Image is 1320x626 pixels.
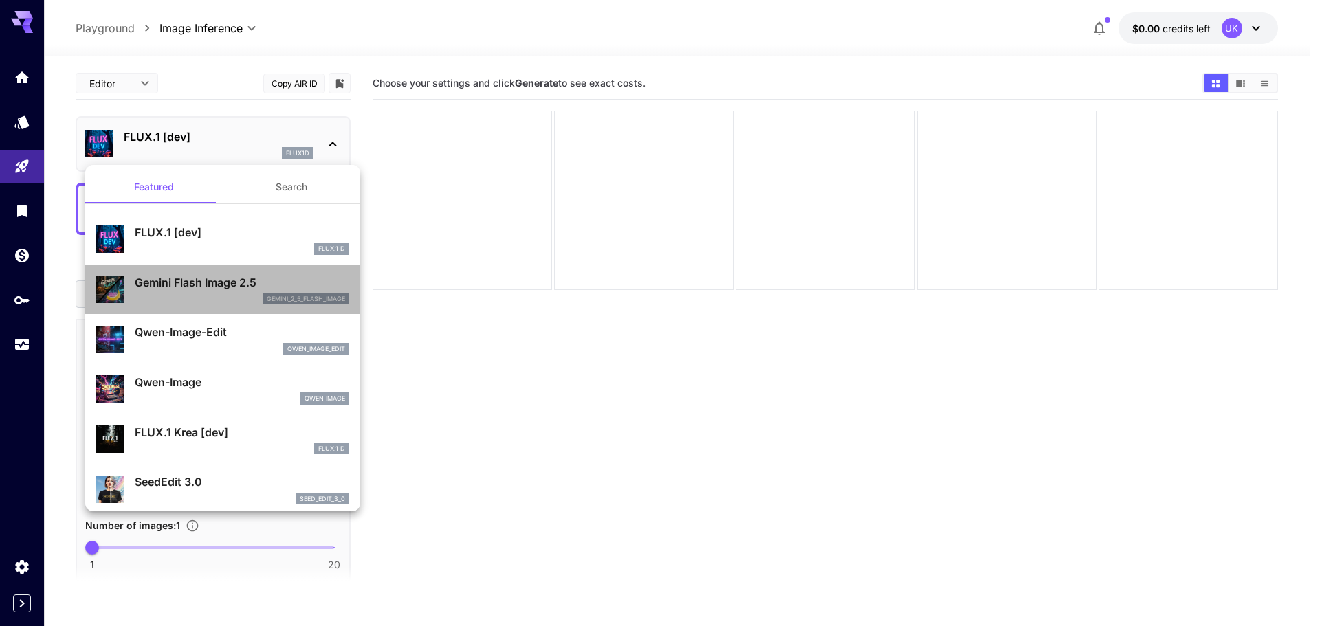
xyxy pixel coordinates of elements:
[135,424,349,440] p: FLUX.1 Krea [dev]
[223,170,360,203] button: Search
[96,269,349,311] div: Gemini Flash Image 2.5gemini_2_5_flash_image
[96,418,349,460] div: FLUX.1 Krea [dev]FLUX.1 D
[96,219,349,260] div: FLUX.1 [dev]FLUX.1 D
[96,368,349,410] div: Qwen-ImageQwen Image
[135,224,349,241] p: FLUX.1 [dev]
[305,394,345,403] p: Qwen Image
[96,468,349,510] div: SeedEdit 3.0seed_edit_3_0
[85,170,223,203] button: Featured
[287,344,345,354] p: qwen_image_edit
[318,444,345,454] p: FLUX.1 D
[96,318,349,360] div: Qwen-Image-Editqwen_image_edit
[135,274,349,291] p: Gemini Flash Image 2.5
[300,494,345,504] p: seed_edit_3_0
[135,324,349,340] p: Qwen-Image-Edit
[267,294,345,304] p: gemini_2_5_flash_image
[318,244,345,254] p: FLUX.1 D
[135,374,349,390] p: Qwen-Image
[135,473,349,490] p: SeedEdit 3.0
